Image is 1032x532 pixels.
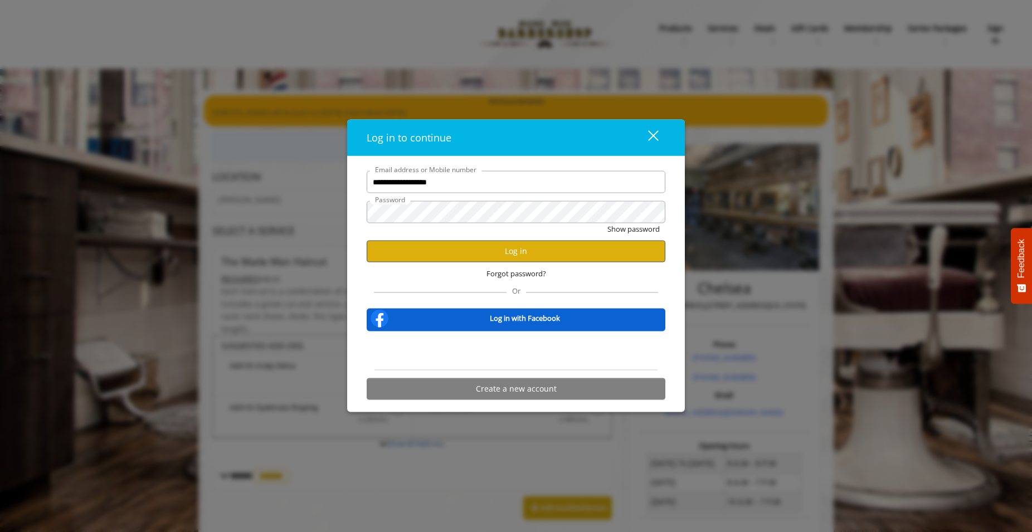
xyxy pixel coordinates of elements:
iframe: Sign in with Google Button [460,338,573,363]
b: Log in with Facebook [490,313,560,324]
div: Sign in with Google. Opens in new tab [465,338,567,363]
label: Password [369,194,411,205]
button: Create a new account [367,378,665,399]
div: close dialog [635,129,658,146]
input: Password [367,201,665,223]
button: close dialog [627,126,665,149]
span: Log in to continue [367,131,451,144]
img: facebook-logo [368,307,391,329]
button: Log in [367,240,665,262]
span: Feedback [1016,239,1026,278]
span: Or [507,285,526,295]
button: Show password [607,223,660,235]
span: Forgot password? [486,268,546,280]
button: Feedback - Show survey [1011,228,1032,304]
label: Email address or Mobile number [369,164,482,175]
input: Email address or Mobile number [367,171,665,193]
